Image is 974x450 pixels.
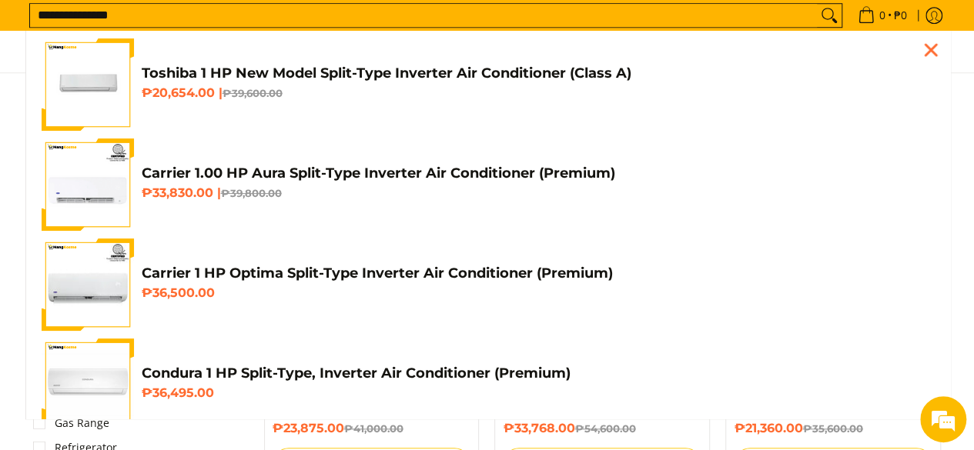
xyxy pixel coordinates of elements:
[142,65,935,82] h4: Toshiba 1 HP New Model Split-Type Inverter Air Conditioner (Class A)
[142,165,935,182] h4: Carrier 1.00 HP Aura Split-Type Inverter Air Conditioner (Premium)
[42,338,935,431] a: Condura 1 HP Split-Type, Inverter Air Conditioner (Premium) Condura 1 HP Split-Type, Inverter Air...
[33,411,109,435] a: Gas Range
[42,38,935,131] a: Toshiba 1 HP New Model Split-Type Inverter Air Conditioner (Class A) Toshiba 1 HP New Model Split...
[253,8,290,45] div: Minimize live chat window
[919,38,942,62] div: Close pop up
[42,138,134,231] img: Carrier 1.00 HP Aura Split-Type Inverter Air Conditioner (Premium)
[503,421,701,436] h6: ₱33,768.00
[142,185,935,201] h6: ₱33,830.00 |
[892,10,909,21] span: ₱0
[853,7,912,24] span: •
[877,10,888,21] span: 0
[344,422,403,435] del: ₱41,000.00
[142,265,935,282] h4: Carrier 1 HP Optima Split-Type Inverter Air Conditioner (Premium)
[574,422,635,435] del: ₱54,600.00
[817,4,842,27] button: Search
[142,385,935,401] h6: ₱36,495.00
[42,38,134,131] img: Toshiba 1 HP New Model Split-Type Inverter Air Conditioner (Class A)
[42,238,935,331] a: Carrier 1 HP Optima Split-Type Inverter Air Conditioner (Premium) Carrier 1 HP Optima Split-Type ...
[273,421,471,436] h6: ₱23,875.00
[80,86,259,106] div: Chat with us now
[89,130,213,285] span: We're online!
[8,292,293,346] textarea: Type your message and hit 'Enter'
[142,365,935,382] h4: Condura 1 HP Split-Type, Inverter Air Conditioner (Premium)
[221,187,282,199] del: ₱39,800.00
[42,338,134,431] img: Condura 1 HP Split-Type, Inverter Air Conditioner (Premium)
[142,85,935,101] h6: ₱20,654.00 |
[223,87,283,99] del: ₱39,600.00
[42,238,134,331] img: Carrier 1 HP Optima Split-Type Inverter Air Conditioner (Premium)
[734,421,932,436] h6: ₱21,360.00
[142,285,935,301] h6: ₱36,500.00
[802,422,862,435] del: ₱35,600.00
[42,138,935,231] a: Carrier 1.00 HP Aura Split-Type Inverter Air Conditioner (Premium) Carrier 1.00 HP Aura Split-Typ...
